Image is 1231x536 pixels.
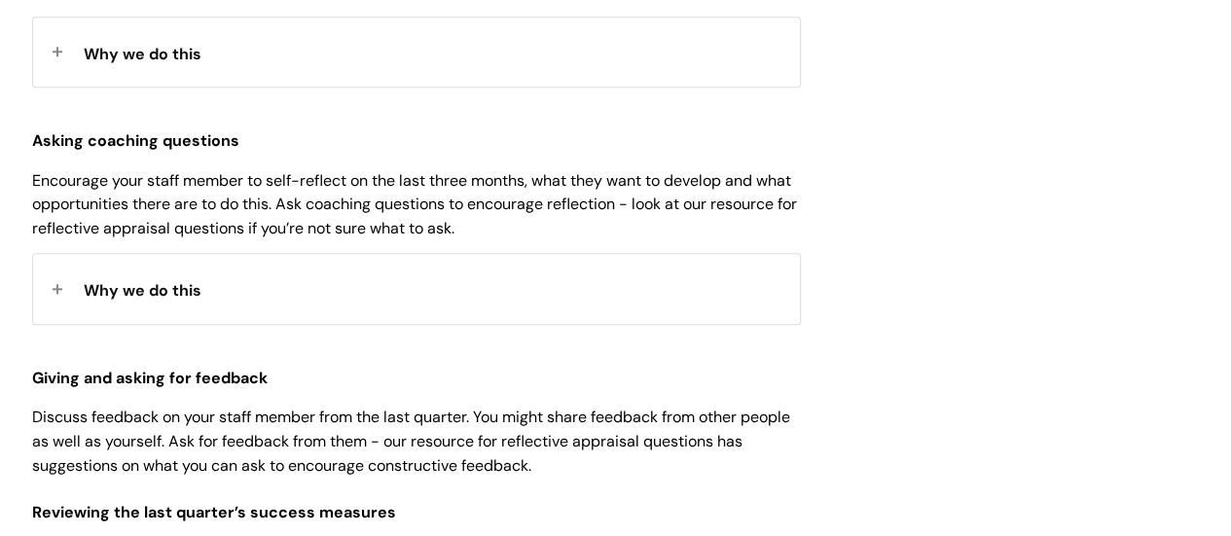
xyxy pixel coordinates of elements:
span: Encourage your staff member to self-reflect on the last three months, what they want to develop a... [32,170,797,239]
span: Why we do this [84,44,201,64]
span: Reviewing the last quarter’s success measures [32,502,396,522]
span: Asking coaching questions [32,130,239,151]
span: Giving and asking for feedback [32,368,268,388]
span: Why we do this [84,280,201,301]
span: Discuss feedback on your staff member from the last quarter. You might share feedback from other ... [32,407,790,476]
